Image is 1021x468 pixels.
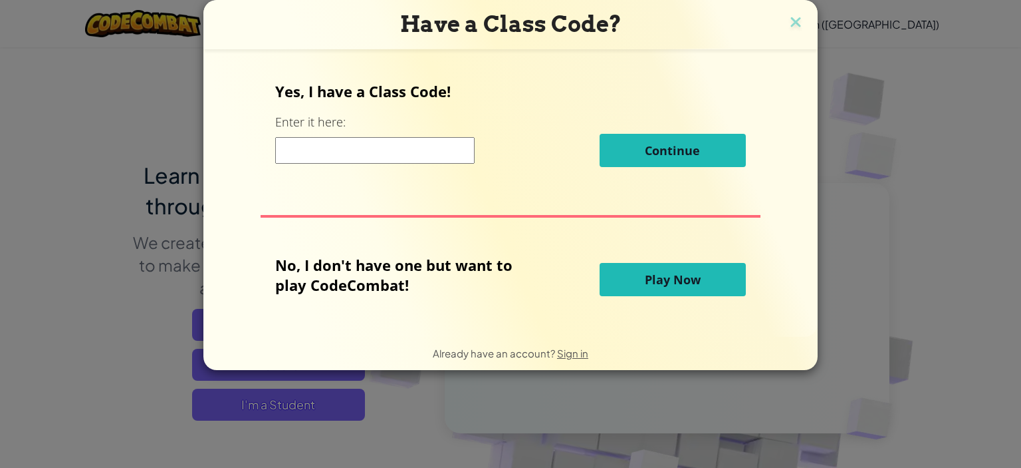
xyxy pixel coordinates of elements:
[645,272,701,288] span: Play Now
[433,347,557,359] span: Already have an account?
[600,134,746,167] button: Continue
[557,347,588,359] a: Sign in
[275,114,346,130] label: Enter it here:
[787,13,804,33] img: close icon
[275,255,532,295] p: No, I don't have one but want to play CodeCombat!
[400,11,622,37] span: Have a Class Code?
[275,81,745,101] p: Yes, I have a Class Code!
[600,263,746,296] button: Play Now
[645,142,700,158] span: Continue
